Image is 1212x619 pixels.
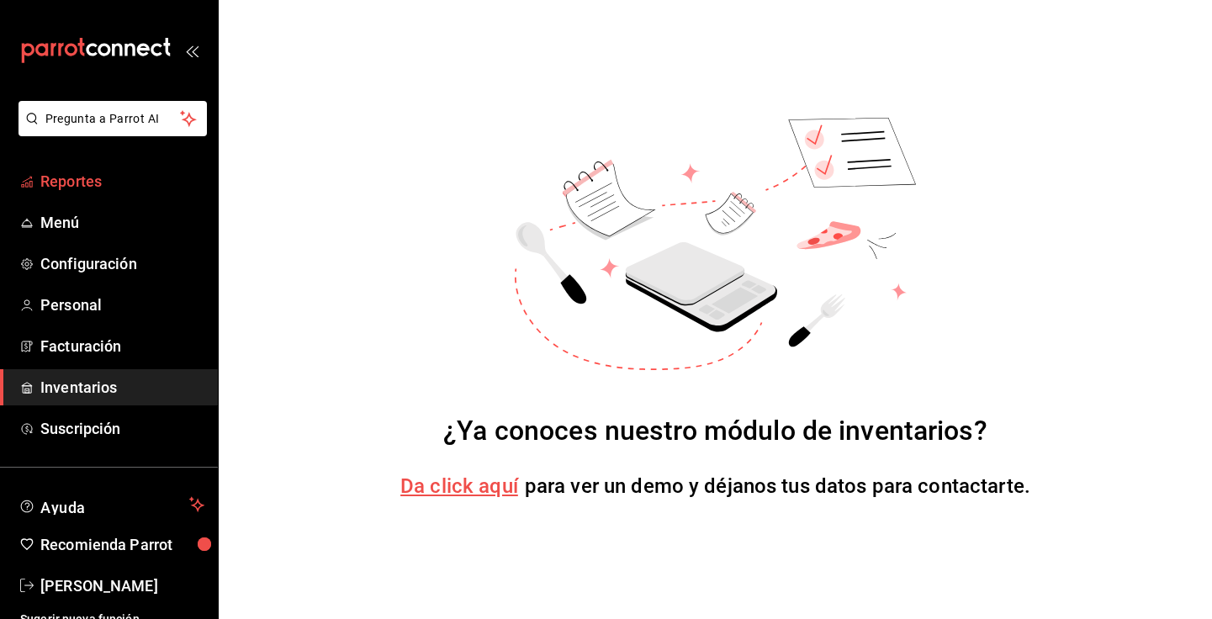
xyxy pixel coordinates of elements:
a: Da click aquí [400,474,518,498]
span: Recomienda Parrot [40,533,204,556]
span: para ver un demo y déjanos tus datos para contactarte. [525,474,1030,498]
span: Ayuda [40,495,183,515]
a: Pregunta a Parrot AI [12,122,207,140]
span: Reportes [40,170,204,193]
span: Personal [40,294,204,316]
button: open_drawer_menu [185,44,198,57]
div: ¿Ya conoces nuestro módulo de inventarios? [443,410,987,451]
span: Menú [40,211,204,234]
span: Facturación [40,335,204,357]
span: [PERSON_NAME] [40,574,204,597]
span: Suscripción [40,417,204,440]
span: Configuración [40,252,204,275]
span: Inventarios [40,376,204,399]
button: Pregunta a Parrot AI [19,101,207,136]
span: Pregunta a Parrot AI [45,110,181,128]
